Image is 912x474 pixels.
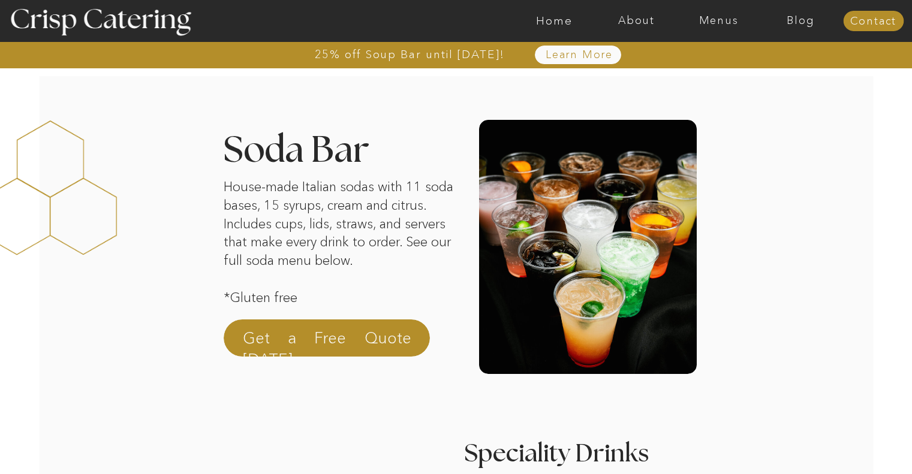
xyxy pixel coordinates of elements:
[518,49,641,61] a: Learn More
[224,178,454,305] p: House-made Italian sodas with 11 soda bases, 15 syrups, cream and citrus. Includes cups, lids, st...
[243,327,411,356] a: Get a Free Quote [DATE]
[678,15,760,27] a: Menus
[272,49,548,61] a: 25% off Soup Bar until [DATE]!
[595,15,678,27] a: About
[760,15,842,27] a: Blog
[513,15,595,27] a: Home
[224,133,454,165] h2: Soda Bar
[843,16,904,28] a: Contact
[464,442,847,453] h3: Speciality Drinks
